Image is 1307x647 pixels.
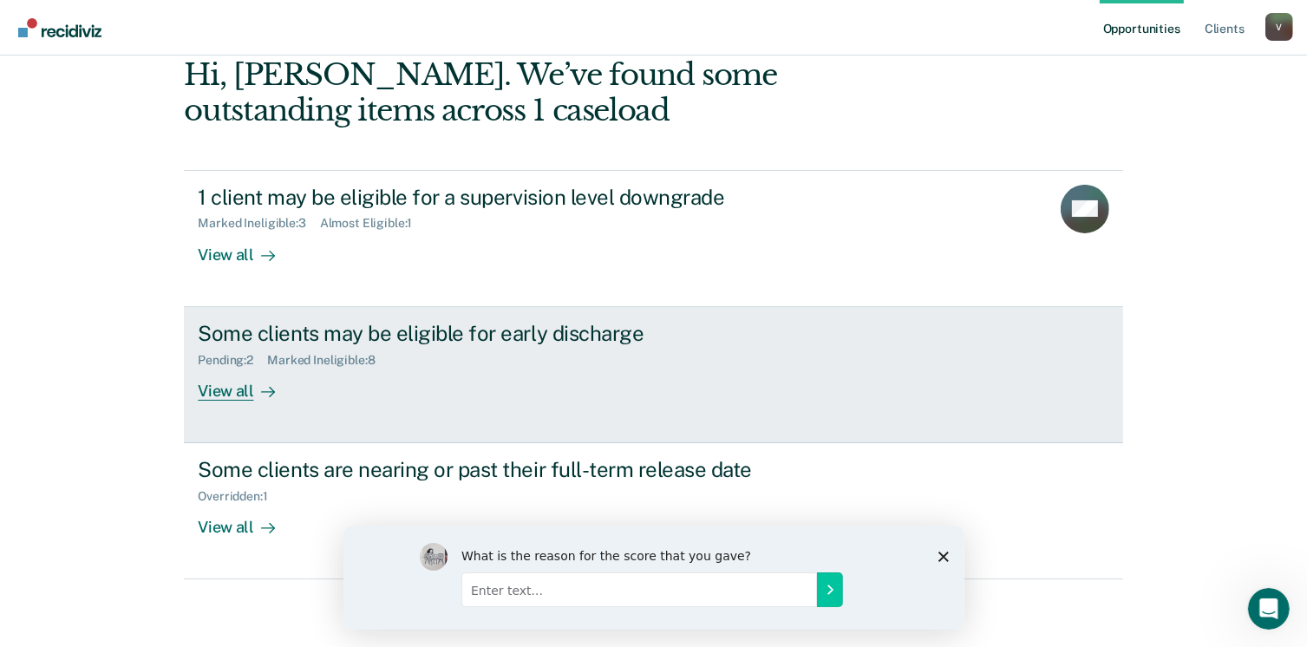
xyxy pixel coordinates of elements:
[198,489,281,504] div: Overridden : 1
[343,526,964,630] iframe: Survey by Kim from Recidiviz
[184,443,1122,579] a: Some clients are nearing or past their full-term release dateOverridden:1View all
[198,185,807,210] div: 1 client may be eligible for a supervision level downgrade
[184,57,935,128] div: Hi, [PERSON_NAME]. We’ve found some outstanding items across 1 caseload
[18,18,101,37] img: Recidiviz
[1265,13,1293,41] button: Profile dropdown button
[184,307,1122,443] a: Some clients may be eligible for early dischargePending:2Marked Ineligible:8View all
[267,353,389,368] div: Marked Ineligible : 8
[1265,13,1293,41] div: V
[198,231,295,265] div: View all
[198,216,319,231] div: Marked Ineligible : 3
[198,457,807,482] div: Some clients are nearing or past their full-term release date
[198,321,807,346] div: Some clients may be eligible for early discharge
[1248,588,1290,630] iframe: Intercom live chat
[320,216,427,231] div: Almost Eligible : 1
[198,367,295,401] div: View all
[184,170,1122,307] a: 1 client may be eligible for a supervision level downgradeMarked Ineligible:3Almost Eligible:1Vie...
[198,353,267,368] div: Pending : 2
[198,504,295,538] div: View all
